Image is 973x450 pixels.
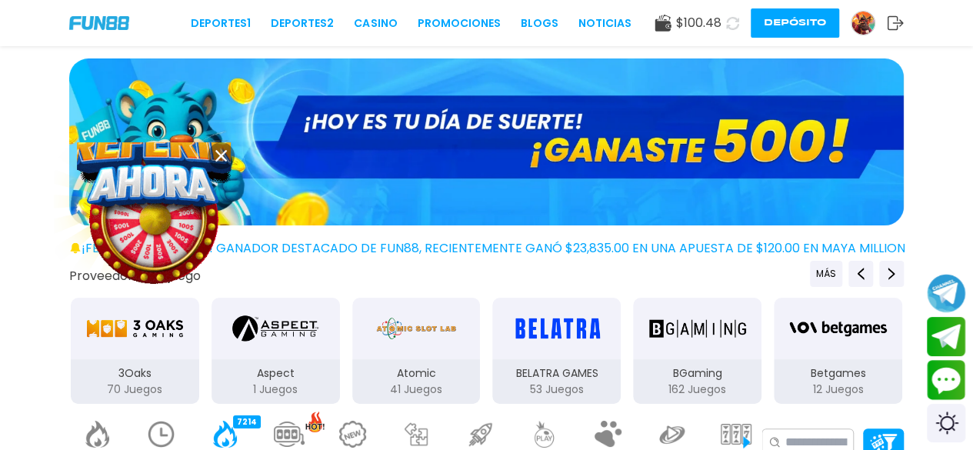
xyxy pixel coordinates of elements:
[82,421,113,448] img: popular_light.webp
[927,360,965,400] button: Contact customer service
[210,421,241,448] img: home_active.webp
[676,14,721,32] span: $ 100.48
[768,296,908,405] button: Betgames
[233,415,261,428] div: 7214
[649,307,746,350] img: BGaming
[721,421,751,448] img: slots_light.webp
[529,421,560,448] img: pragmatic_light.webp
[274,421,305,448] img: jackpot_light.webp
[69,16,129,29] img: Company Logo
[633,365,761,382] p: BGaming
[851,12,875,35] img: Avatar
[205,296,346,405] button: Aspect
[232,307,318,350] img: Aspect
[146,421,177,448] img: recent_light.webp
[354,15,397,32] a: CASINO
[212,382,340,398] p: 1 Juegos
[848,261,873,287] button: Previous providers
[71,382,199,398] p: 70 Juegos
[402,421,432,448] img: casual_light.webp
[633,382,761,398] p: 162 Juegos
[879,261,904,287] button: Next providers
[508,307,605,350] img: BELATRA GAMES
[69,58,904,225] img: GANASTE 500
[212,365,340,382] p: Aspect
[486,296,627,405] button: BELATRA GAMES
[851,11,887,35] a: Avatar
[271,15,334,32] a: Deportes2
[191,15,251,32] a: Deportes1
[657,421,688,448] img: playtech_light.webp
[774,365,902,382] p: Betgames
[305,412,325,432] img: hot
[373,307,459,350] img: Atomic
[492,382,621,398] p: 53 Juegos
[346,296,487,405] button: Atomic
[774,382,902,398] p: 12 Juegos
[578,15,631,32] a: NOTICIAS
[69,268,201,284] button: Proveedores de juego
[338,421,368,448] img: new_light.webp
[352,365,481,382] p: Atomic
[593,421,624,448] img: fat_panda_light.webp
[85,150,224,289] img: Image Link
[751,8,839,38] button: Depósito
[927,404,965,442] div: Switch theme
[352,382,481,398] p: 41 Juegos
[71,365,199,382] p: 3Oaks
[927,317,965,357] button: Join telegram
[65,296,205,405] button: 3Oaks
[82,239,928,258] span: ¡FELICIDADES pexxx5! GANADOR DESTACADO DE FUN88, RECIENTEMENTE GANÓ $23,835.00 EN UNA APUESTA DE ...
[627,296,768,405] button: BGaming
[521,15,558,32] a: BLOGS
[789,307,886,350] img: Betgames
[870,434,897,450] img: Platform Filter
[465,421,496,448] img: crash_light.webp
[492,365,621,382] p: BELATRA GAMES
[810,261,842,287] button: Previous providers
[927,273,965,313] button: Join telegram channel
[86,307,183,350] img: 3Oaks
[418,15,501,32] a: Promociones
